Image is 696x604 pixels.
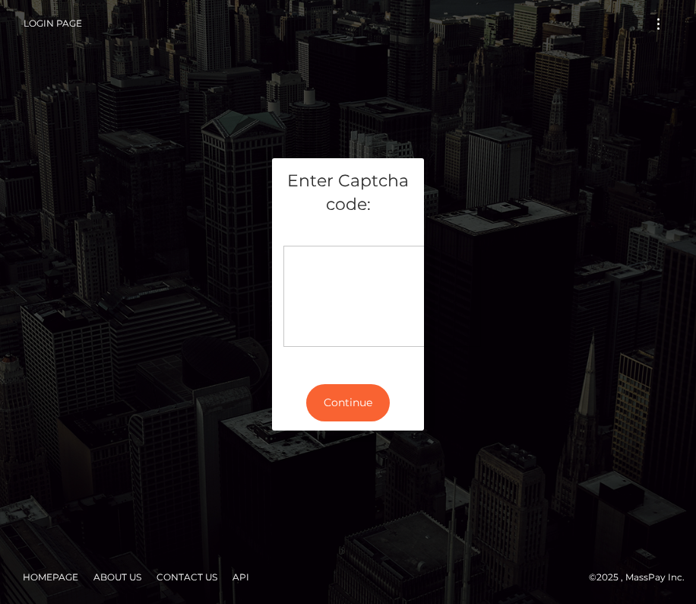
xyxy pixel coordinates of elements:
div: © 2025 , MassPay Inc. [11,569,685,586]
button: Toggle navigation [644,14,672,34]
a: API [226,565,255,589]
a: Homepage [17,565,84,589]
a: Contact Us [150,565,223,589]
div: Captcha widget loading... [283,246,481,347]
button: Continue [306,384,390,421]
a: Login Page [24,8,82,40]
h5: Enter Captcha code: [283,170,413,217]
a: About Us [87,565,147,589]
